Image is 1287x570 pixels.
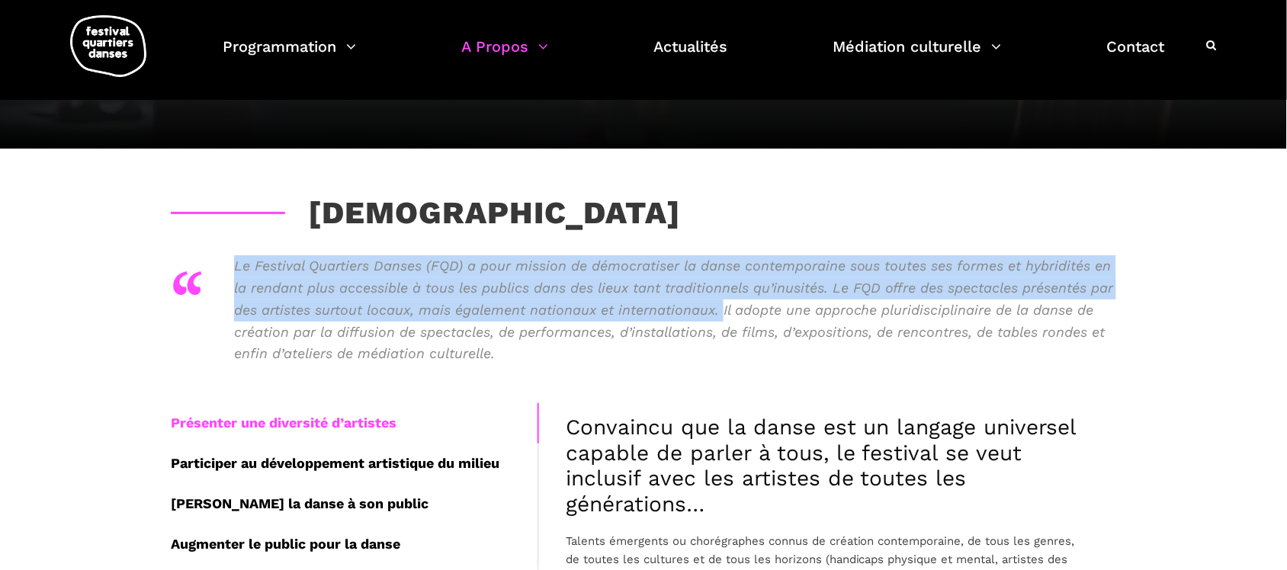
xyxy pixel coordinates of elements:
p: Le Festival Quartiers Danses (FQD) a pour mission de démocratiser la danse contemporaine sous tou... [234,255,1116,365]
a: Actualités [654,34,728,78]
a: Médiation culturelle [833,34,1002,78]
div: Augmenter le public pour la danse [171,524,538,565]
img: logo-fqd-med [70,15,146,77]
div: Participer au développement artistique du milieu [171,444,538,484]
a: Programmation [223,34,356,78]
h3: [DEMOGRAPHIC_DATA] [171,194,681,232]
a: Contact [1107,34,1165,78]
div: Présenter une diversité d’artistes [171,403,538,444]
div: [PERSON_NAME] la danse à son public [171,484,538,524]
div: “ [171,248,204,339]
a: A Propos [461,34,548,78]
h4: Convaincu que la danse est un langage universel capable de parler à tous, le festival se veut inc... [566,415,1090,517]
